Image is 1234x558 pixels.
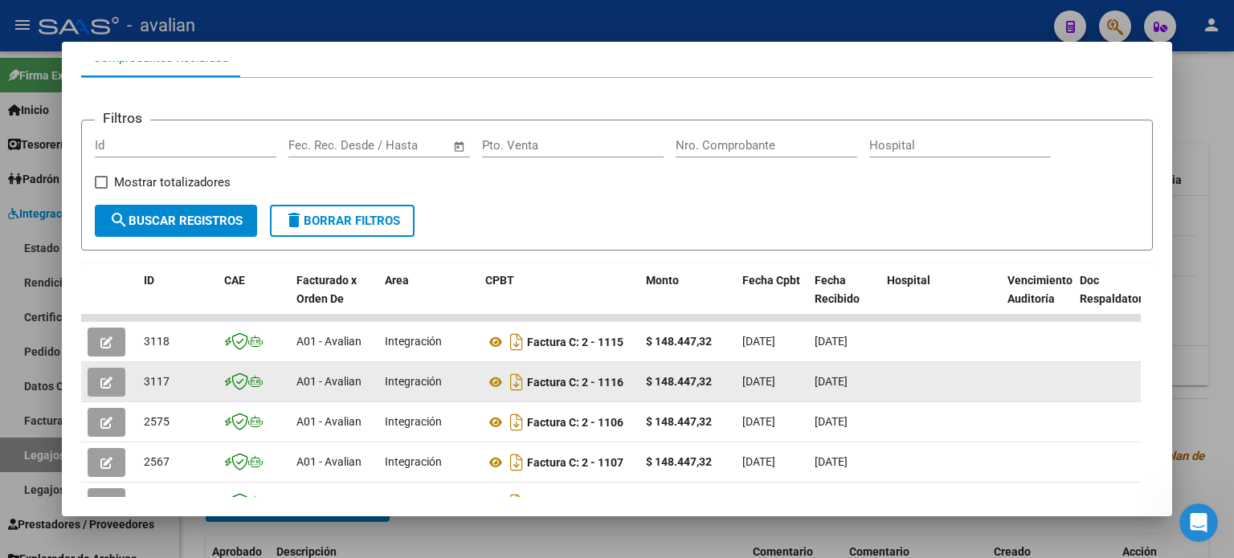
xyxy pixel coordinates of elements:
[137,263,218,334] datatable-header-cell: ID
[385,415,442,428] span: Integración
[144,415,170,428] span: 2575
[506,490,527,515] i: Descargar documento
[13,56,540,93] div: Soporte dice…
[284,210,304,230] mat-icon: delete
[527,496,623,509] strong: Factura C: 2 - 1092
[646,415,712,428] strong: $ 148.447,32
[815,335,848,348] span: [DATE]
[483,6,513,37] button: Inicio
[378,263,479,334] datatable-header-cell: Area
[26,102,443,181] div: Seguramente ud hayan hecho una solicitud de subsidios para la carpeta 202504 y por alguna observa...
[736,263,808,334] datatable-header-cell: Fecha Cpbt
[14,401,539,429] textarea: Escribe un mensaje...
[109,214,243,228] span: Buscar Registros
[742,274,800,287] span: Fecha Cpbt
[26,322,220,338] div: ¿Podemos ayudarla con algo más?
[742,495,775,508] span: [DATE]
[284,214,400,228] span: Borrar Filtros
[527,456,623,469] strong: Factura C: 2 - 1107
[385,455,442,468] span: Integración
[450,137,468,156] button: Open calendar
[26,202,443,233] div: Por lo tanto le recomiendo comunicarse con la SSS a fin de exponer la situación y que en lo posib...
[13,245,376,312] div: Le detallamos los mails de la SSSalud para poder consultar:[EMAIL_ADDRESS][DOMAIN_NAME][EMAIL_ADD...
[26,271,223,283] a: [EMAIL_ADDRESS][DOMAIN_NAME]
[51,435,63,448] button: Selector de gif
[1007,274,1073,305] span: Vencimiento Auditoría
[296,335,362,348] span: A01 - Avalian
[109,210,129,230] mat-icon: search
[270,205,415,237] button: Borrar Filtros
[296,455,362,468] span: A01 - Avalian
[46,9,72,35] img: Profile image for Fin
[887,274,930,287] span: Hospital
[506,450,527,475] i: Descargar documento
[527,376,623,389] strong: Factura C: 2 - 1116
[815,455,848,468] span: [DATE]
[95,205,257,237] button: Buscar Registros
[1073,263,1170,334] datatable-header-cell: Doc Respaldatoria
[26,66,367,82] div: Por lo que no deberia estar como pendiente de presentación
[1179,503,1218,542] iframe: Intercom live chat
[815,495,848,508] span: [DATE]
[26,388,116,397] div: Soporte • Hace 2d
[506,409,527,435] i: Descargar documento
[218,263,290,334] datatable-header-cell: CAE
[13,192,456,242] div: Por lo tanto le recomiendo comunicarse con la SSS a fin de exponer la situación y que en lo posib...
[144,274,154,287] span: ID
[385,274,409,287] span: Area
[646,455,712,468] strong: $ 148.447,32
[13,245,540,313] div: Soporte dice…
[1080,274,1152,305] span: Doc Respaldatoria
[1001,263,1073,334] datatable-header-cell: Vencimiento Auditoría
[815,274,860,305] span: Fecha Recibido
[296,415,362,428] span: A01 - Avalian
[527,336,623,348] strong: Factura C: 2 - 1115
[646,495,712,508] strong: $ 148.447,32
[646,375,712,388] strong: $ 148.447,32
[485,274,514,287] span: CPBT
[368,138,446,153] input: Fecha fin
[646,335,712,348] strong: $ 148.447,32
[742,375,775,388] span: [DATE]
[144,335,170,348] span: 3118
[13,349,540,420] div: Soporte dice…
[296,274,357,305] span: Facturado x Orden De
[224,274,245,287] span: CAE
[13,92,540,192] div: Soporte dice…
[646,274,679,287] span: Monto
[290,263,378,334] datatable-header-cell: Facturado x Orden De
[507,429,533,454] button: Enviar un mensaje…
[102,435,115,448] button: Start recording
[76,435,89,448] button: Adjuntar un archivo
[144,375,170,388] span: 3117
[78,8,97,20] h1: Fin
[114,173,231,192] span: Mostrar totalizadores
[506,369,527,395] i: Descargar documento
[296,375,362,388] span: A01 - Avalian
[639,263,736,334] datatable-header-cell: Monto
[815,415,848,428] span: [DATE]
[13,349,312,385] div: [PERSON_NAME] a la espera de sus comentariosSoporte • Hace 2d
[144,455,170,468] span: 2567
[506,329,527,355] i: Descargar documento
[742,415,775,428] span: [DATE]
[13,312,233,348] div: ¿Podemos ayudarla con algo más?
[13,192,540,244] div: Soporte dice…
[144,495,170,508] span: 1702
[742,455,775,468] span: [DATE]
[13,92,456,190] div: Seguramente ud hayan hecho una solicitud de subsidios para la carpeta 202504 y por alguna observa...
[815,375,848,388] span: [DATE]
[527,416,623,429] strong: Factura C: 2 - 1106
[881,263,1001,334] datatable-header-cell: Hospital
[26,359,299,375] div: [PERSON_NAME] a la espera de sus comentarios
[385,495,442,508] span: Integración
[13,312,540,349] div: Soporte dice…
[742,335,775,348] span: [DATE]
[13,56,380,92] div: Por lo que no deberia estar como pendiente de presentación
[26,255,363,271] div: Le detallamos los mails de la SSSalud para poder consultar:
[95,108,150,128] h3: Filtros
[25,435,38,448] button: Selector de emoji
[78,20,249,36] p: El equipo también puede ayudar
[296,495,362,508] span: A01 - Avalian
[288,138,353,153] input: Fecha inicio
